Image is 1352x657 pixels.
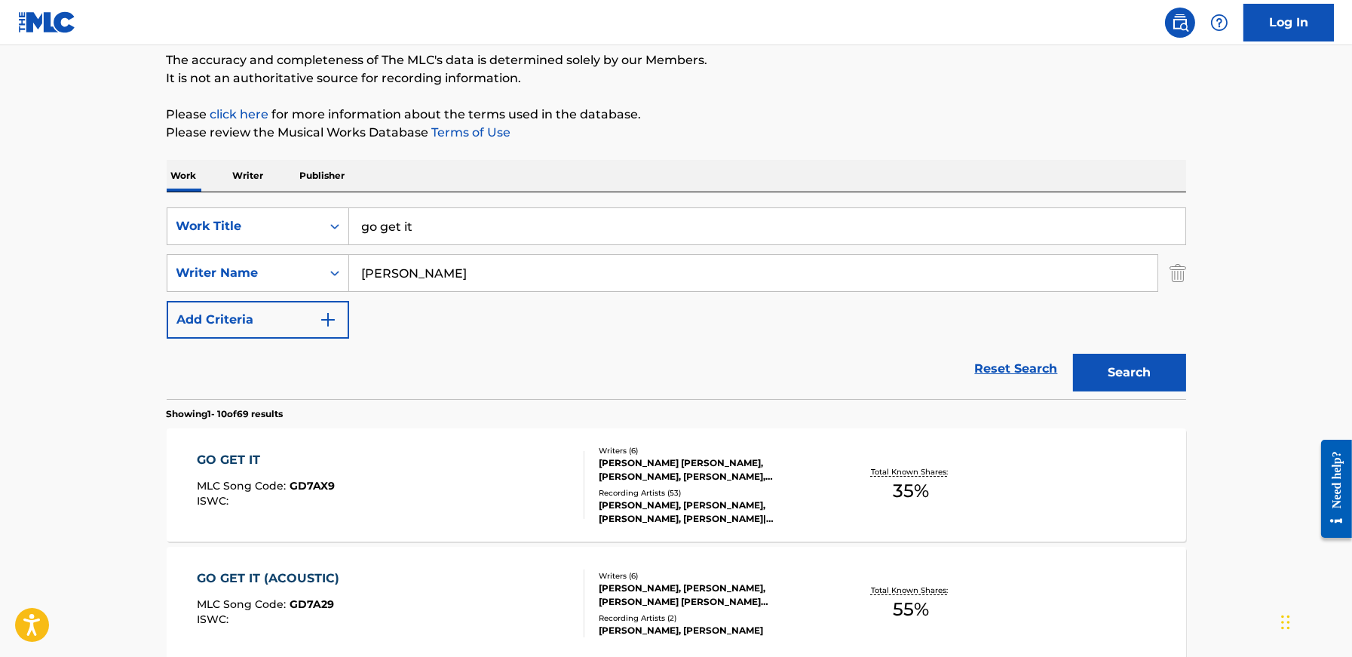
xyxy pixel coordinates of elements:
[18,11,76,33] img: MLC Logo
[176,217,312,235] div: Work Title
[197,479,290,493] span: MLC Song Code :
[228,160,268,192] p: Writer
[893,477,929,505] span: 35 %
[1277,585,1352,657] iframe: Chat Widget
[210,107,269,121] a: click here
[967,352,1065,385] a: Reset Search
[1210,14,1228,32] img: help
[599,582,826,609] div: [PERSON_NAME], [PERSON_NAME], [PERSON_NAME] [PERSON_NAME] [PERSON_NAME], [PERSON_NAME], SEQUENCE ...
[290,597,334,611] span: GD7A29
[167,106,1186,124] p: Please for more information about the terms used in the database.
[599,456,826,484] div: [PERSON_NAME] [PERSON_NAME], [PERSON_NAME], [PERSON_NAME], [PERSON_NAME], SEQUENCE [PERSON_NAME] ...
[167,301,349,339] button: Add Criteria
[197,612,232,626] span: ISWC :
[599,487,826,499] div: Recording Artists ( 53 )
[1171,14,1189,32] img: search
[176,264,312,282] div: Writer Name
[167,160,201,192] p: Work
[167,207,1186,399] form: Search Form
[599,445,826,456] div: Writers ( 6 )
[1281,600,1290,645] div: Drag
[197,494,232,508] span: ISWC :
[167,51,1186,69] p: The accuracy and completeness of The MLC's data is determined solely by our Members.
[296,160,350,192] p: Publisher
[290,479,335,493] span: GD7AX9
[1165,8,1195,38] a: Public Search
[167,428,1186,542] a: GO GET ITMLC Song Code:GD7AX9ISWC:Writers (6)[PERSON_NAME] [PERSON_NAME], [PERSON_NAME], [PERSON_...
[167,69,1186,87] p: It is not an authoritative source for recording information.
[197,597,290,611] span: MLC Song Code :
[1310,428,1352,549] iframe: Resource Center
[599,624,826,637] div: [PERSON_NAME], [PERSON_NAME]
[1073,354,1186,391] button: Search
[599,499,826,526] div: [PERSON_NAME], [PERSON_NAME],[PERSON_NAME], [PERSON_NAME]|[PERSON_NAME], [PERSON_NAME], [PERSON_N...
[599,612,826,624] div: Recording Artists ( 2 )
[429,125,511,140] a: Terms of Use
[167,124,1186,142] p: Please review the Musical Works Database
[1243,4,1334,41] a: Log In
[871,585,952,596] p: Total Known Shares:
[871,466,952,477] p: Total Known Shares:
[319,311,337,329] img: 9d2ae6d4665cec9f34b9.svg
[893,596,929,623] span: 55 %
[1204,8,1234,38] div: Help
[1170,254,1186,292] img: Delete Criterion
[197,570,347,588] div: GO GET IT (ACOUSTIC)
[599,570,826,582] div: Writers ( 6 )
[167,407,284,421] p: Showing 1 - 10 of 69 results
[197,451,335,469] div: GO GET IT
